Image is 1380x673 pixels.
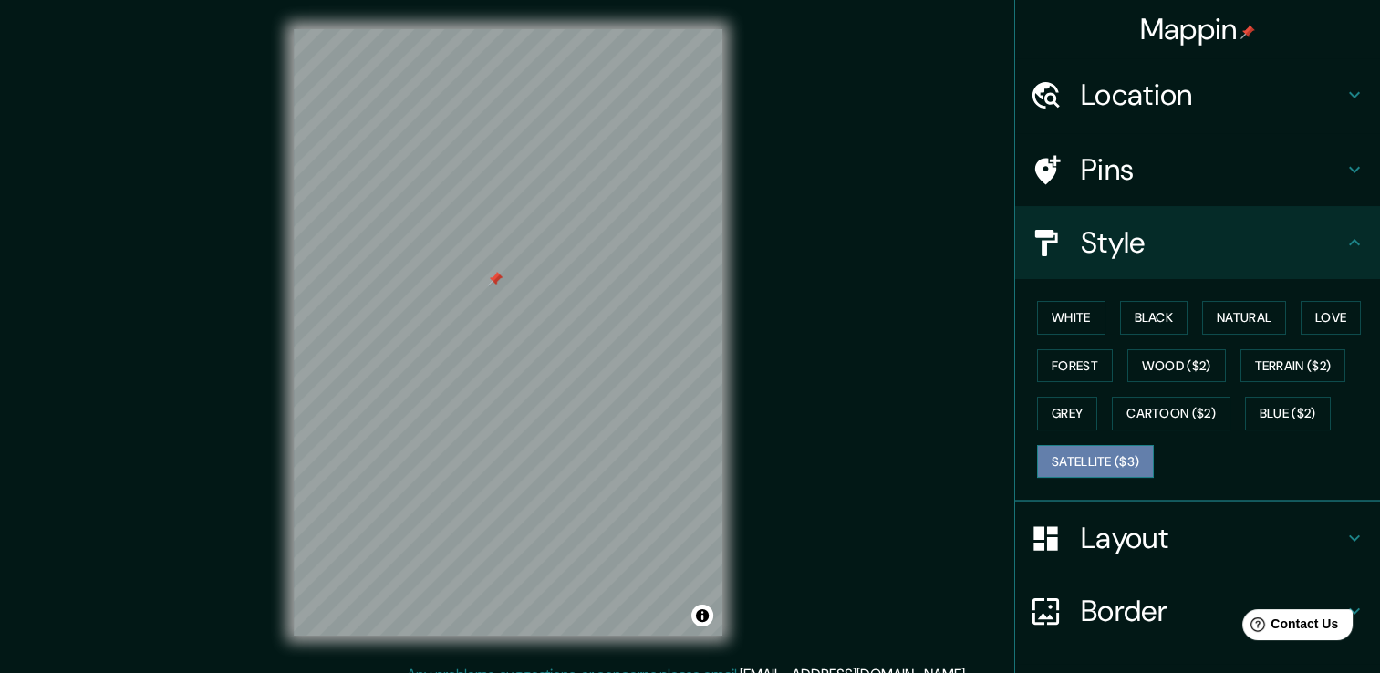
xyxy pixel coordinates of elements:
[1015,206,1380,279] div: Style
[1301,301,1361,335] button: Love
[691,605,713,626] button: Toggle attribution
[1037,397,1097,430] button: Grey
[1112,397,1230,430] button: Cartoon ($2)
[1218,602,1360,653] iframe: Help widget launcher
[294,29,722,636] canvas: Map
[1081,151,1344,188] h4: Pins
[1120,301,1188,335] button: Black
[1037,445,1154,479] button: Satellite ($3)
[1240,349,1346,383] button: Terrain ($2)
[1037,349,1113,383] button: Forest
[1240,25,1255,39] img: pin-icon.png
[1015,502,1380,575] div: Layout
[1081,593,1344,629] h4: Border
[1037,301,1105,335] button: White
[1081,520,1344,556] h4: Layout
[1140,11,1256,47] h4: Mappin
[1015,58,1380,131] div: Location
[1015,133,1380,206] div: Pins
[1081,224,1344,261] h4: Style
[1202,301,1286,335] button: Natural
[1245,397,1331,430] button: Blue ($2)
[1081,77,1344,113] h4: Location
[1127,349,1226,383] button: Wood ($2)
[1015,575,1380,647] div: Border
